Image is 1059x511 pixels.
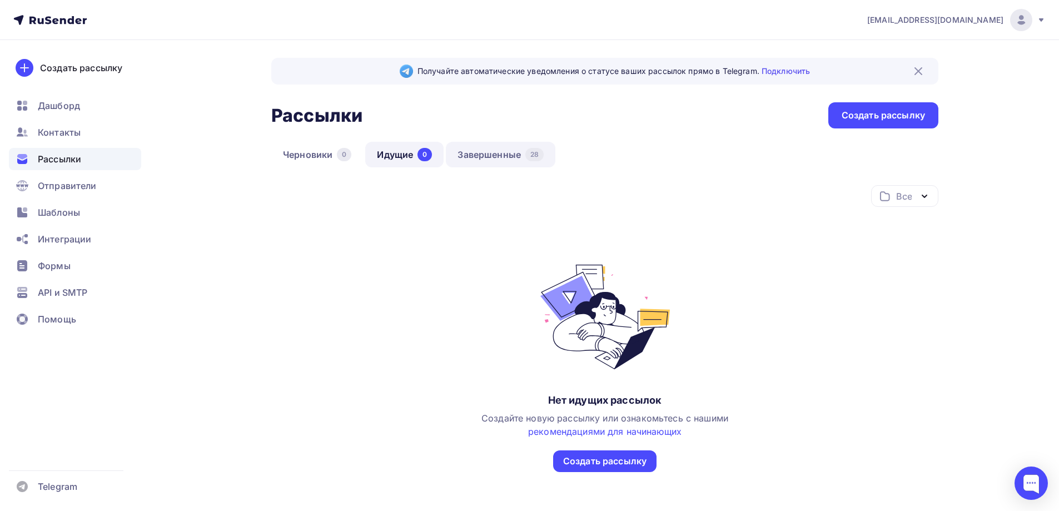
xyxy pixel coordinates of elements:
[38,259,71,272] span: Формы
[871,185,938,207] button: Все
[842,109,925,122] div: Создать рассылку
[365,142,444,167] a: Идущие0
[337,148,351,161] div: 0
[481,413,728,437] span: Создайте новую рассылку или ознакомьтесь с нашими
[417,148,432,161] div: 0
[38,126,81,139] span: Контакты
[38,232,91,246] span: Интеграции
[446,142,555,167] a: Завершенные28
[9,95,141,117] a: Дашборд
[417,66,810,77] span: Получайте автоматические уведомления о статусе ваших рассылок прямо в Telegram.
[548,394,662,407] div: Нет идущих рассылок
[9,175,141,197] a: Отправители
[525,148,544,161] div: 28
[896,190,912,203] div: Все
[9,121,141,143] a: Контакты
[9,148,141,170] a: Рассылки
[9,201,141,224] a: Шаблоны
[38,286,87,299] span: API и SMTP
[563,455,647,468] div: Создать рассылку
[9,255,141,277] a: Формы
[40,61,122,75] div: Создать рассылку
[271,142,363,167] a: Черновики0
[38,152,81,166] span: Рассылки
[38,480,77,493] span: Telegram
[38,206,80,219] span: Шаблоны
[38,312,76,326] span: Помощь
[528,426,682,437] a: рекомендациями для начинающих
[867,14,1003,26] span: [EMAIL_ADDRESS][DOMAIN_NAME]
[400,65,413,78] img: Telegram
[867,9,1046,31] a: [EMAIL_ADDRESS][DOMAIN_NAME]
[271,105,362,127] h2: Рассылки
[762,66,810,76] a: Подключить
[38,99,80,112] span: Дашборд
[38,179,97,192] span: Отправители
